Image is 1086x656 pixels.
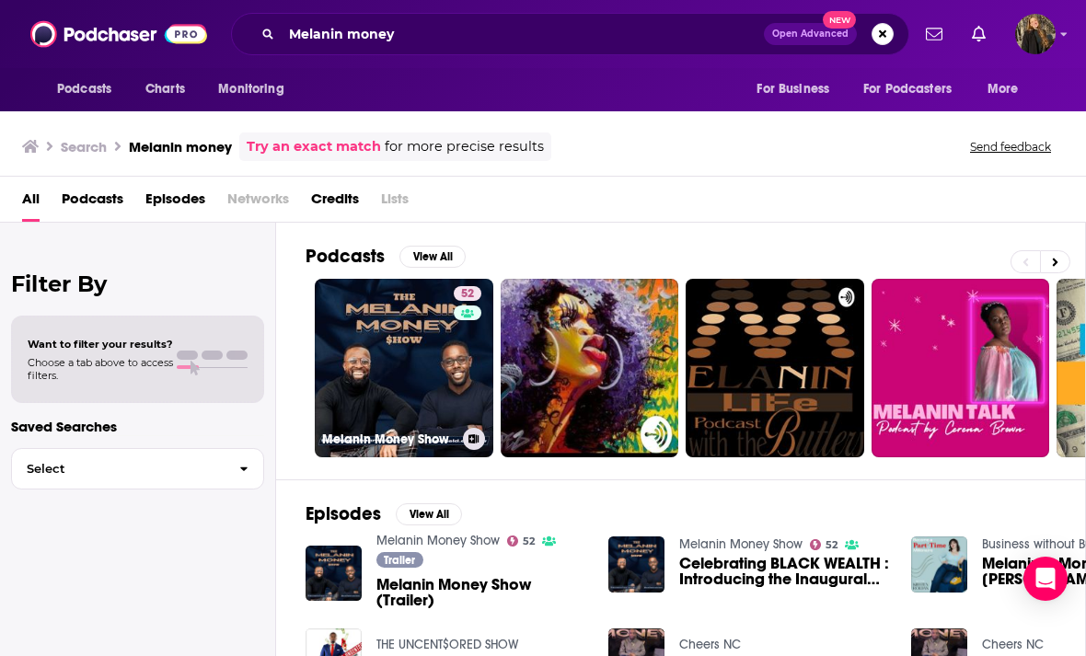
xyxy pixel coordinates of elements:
button: open menu [851,72,978,107]
span: Charts [145,76,185,102]
a: Cheers NC [982,637,1044,652]
a: Cheers NC [679,637,741,652]
button: Show profile menu [1015,14,1056,54]
img: Podchaser - Follow, Share and Rate Podcasts [30,17,207,52]
span: 52 [461,285,474,304]
span: Want to filter your results? [28,338,173,351]
span: Choose a tab above to access filters. [28,356,173,382]
span: 52 [523,537,535,546]
img: Melanin & Money with Charlene Izere [911,536,967,593]
span: Lists [381,184,409,222]
span: for more precise results [385,136,544,157]
button: open menu [975,72,1042,107]
img: Melanin Money Show (Trailer) [306,546,362,602]
a: Melanin Money Show [376,533,500,548]
h3: Search [61,138,107,155]
button: Open AdvancedNew [764,23,857,45]
span: Select [12,463,225,475]
a: Melanin Money Show [679,536,803,552]
span: Monitoring [218,76,283,102]
h3: Melanin Money Show [322,432,456,447]
button: Select [11,448,264,489]
div: Search podcasts, credits, & more... [231,13,909,55]
span: For Business [757,76,829,102]
button: open menu [205,72,307,107]
a: All [22,184,40,222]
span: Trailer [384,555,415,566]
a: 52Melanin Money Show [315,279,493,457]
a: Try an exact match [247,136,381,157]
span: Open Advanced [772,29,849,39]
a: Episodes [145,184,205,222]
img: User Profile [1015,14,1056,54]
a: Credits [311,184,359,222]
h2: Podcasts [306,245,385,268]
p: Saved Searches [11,418,264,435]
span: Logged in as anamarquis [1015,14,1056,54]
a: Show notifications dropdown [965,18,993,50]
h2: Filter By [11,270,264,297]
a: EpisodesView All [306,502,462,525]
div: Open Intercom Messenger [1023,557,1068,601]
span: Networks [227,184,289,222]
a: Celebrating BLACK WEALTH : Introducing the Inaugural Melanin Money Awards | Episode 116 [679,556,889,587]
button: open menu [44,72,135,107]
span: For Podcasters [863,76,952,102]
a: 52 [810,539,838,550]
input: Search podcasts, credits, & more... [282,19,764,49]
button: Send feedback [965,139,1057,155]
h3: Melanin money [129,138,232,155]
button: View All [399,246,466,268]
h2: Episodes [306,502,381,525]
a: PodcastsView All [306,245,466,268]
button: open menu [744,72,852,107]
a: 52 [454,286,481,301]
a: Podcasts [62,184,123,222]
button: View All [396,503,462,525]
span: New [823,11,856,29]
a: Charts [133,72,196,107]
span: More [988,76,1019,102]
span: 52 [826,541,838,549]
a: Melanin Money Show (Trailer) [376,577,586,608]
a: THE UNCENT$ORED SHOW [376,637,518,652]
img: Celebrating BLACK WEALTH : Introducing the Inaugural Melanin Money Awards | Episode 116 [608,536,664,593]
a: Show notifications dropdown [918,18,950,50]
span: Podcasts [57,76,111,102]
a: 52 [507,535,536,547]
